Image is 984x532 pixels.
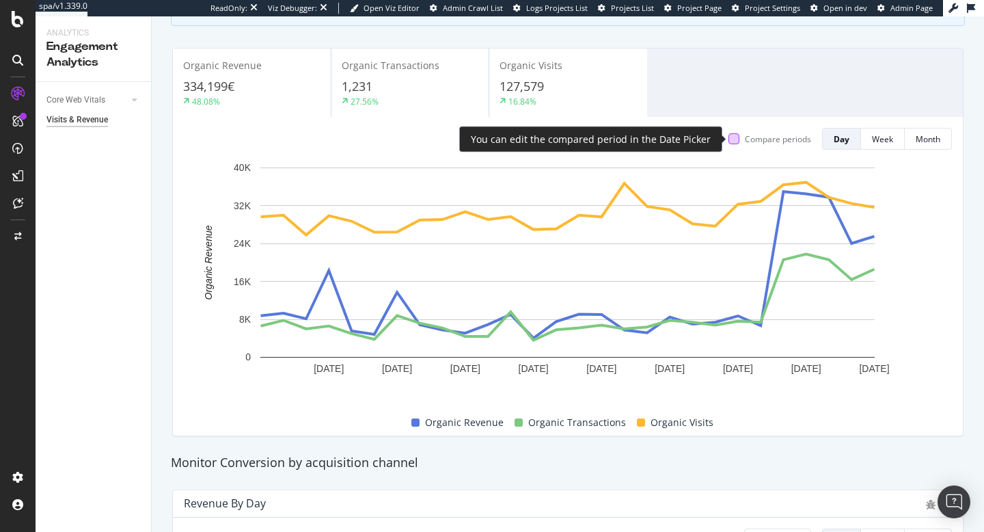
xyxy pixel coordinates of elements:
span: Open Viz Editor [364,3,420,13]
span: Organic Visits [651,414,713,431]
text: [DATE] [655,363,685,374]
text: Organic Revenue [203,226,214,300]
a: Core Web Vitals [46,93,128,107]
div: 16.84% [508,96,536,107]
a: Open Viz Editor [350,3,420,14]
span: Project Page [677,3,722,13]
text: 8K [239,314,251,325]
div: Analytics [46,27,140,39]
span: 334,199€ [183,78,234,94]
span: Organic Visits [500,59,562,72]
div: Month [916,133,940,145]
span: Logs Projects List [526,3,588,13]
span: Organic Revenue [425,414,504,431]
span: 1,231 [342,78,372,94]
text: [DATE] [450,363,480,374]
a: Admin Page [877,3,933,14]
text: 16K [234,276,251,287]
text: 24K [234,238,251,249]
span: Organic Transactions [528,414,626,431]
text: [DATE] [859,363,889,374]
a: Projects List [598,3,654,14]
div: Monitor Conversion by acquisition channel [164,454,972,472]
div: Day [834,133,849,145]
a: Visits & Revenue [46,113,141,127]
a: Logs Projects List [513,3,588,14]
text: 32K [234,200,251,211]
a: Admin Crawl List [430,3,503,14]
span: Organic Revenue [183,59,262,72]
span: Open in dev [823,3,867,13]
div: Compare periods [745,133,811,145]
div: bug [926,500,935,509]
span: Admin Crawl List [443,3,503,13]
button: Day [822,128,861,150]
div: ReadOnly: [210,3,247,14]
text: [DATE] [586,363,616,374]
text: [DATE] [382,363,412,374]
span: Projects List [611,3,654,13]
a: Project Settings [732,3,800,14]
div: Engagement Analytics [46,39,140,70]
div: 27.56% [351,96,379,107]
span: Admin Page [890,3,933,13]
svg: A chart. [184,161,952,398]
span: 127,579 [500,78,544,94]
span: Organic Transactions [342,59,439,72]
div: Week [872,133,893,145]
button: Month [905,128,952,150]
text: [DATE] [791,363,821,374]
div: You can edit the compared period in the Date Picker [471,133,711,146]
div: Viz Debugger: [268,3,317,14]
div: Core Web Vitals [46,93,105,107]
div: Open Intercom Messenger [938,486,970,518]
button: Week [861,128,905,150]
text: 0 [245,352,251,363]
a: Open in dev [810,3,867,14]
div: Revenue by Day [184,496,266,510]
span: Project Settings [745,3,800,13]
text: 40K [234,163,251,174]
div: Visits & Revenue [46,113,108,127]
text: [DATE] [314,363,344,374]
text: [DATE] [519,363,549,374]
text: [DATE] [723,363,753,374]
div: 48.08% [192,96,220,107]
a: Project Page [664,3,722,14]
